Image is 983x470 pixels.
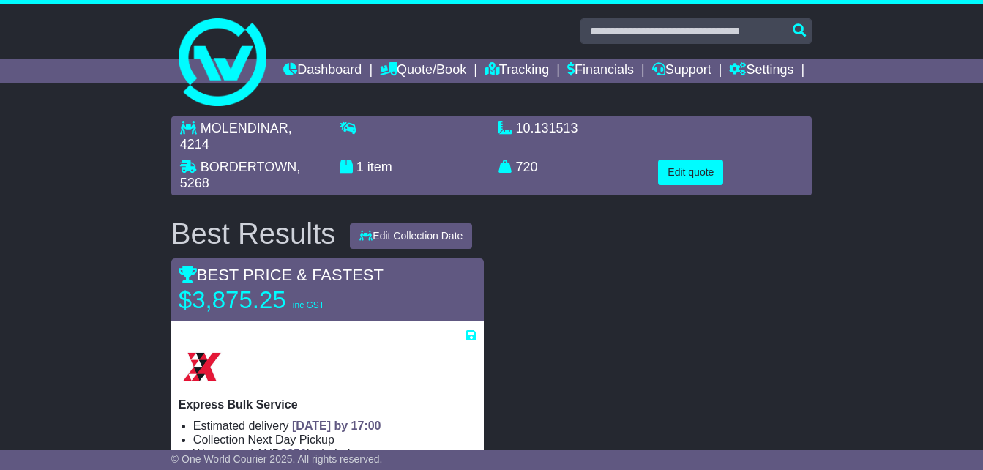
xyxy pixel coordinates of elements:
span: $ [280,447,307,460]
span: , 4214 [180,121,292,152]
button: Edit Collection Date [350,223,472,249]
a: Financials [567,59,634,83]
span: MOLENDINAR [201,121,288,135]
span: 10.131513 [516,121,578,135]
span: 250 [287,447,307,460]
span: © One World Courier 2025. All rights reserved. [171,453,383,465]
span: 1 [356,160,364,174]
span: BORDERTOWN [201,160,296,174]
div: Best Results [164,217,343,250]
a: Quote/Book [380,59,466,83]
a: Settings [729,59,793,83]
span: inc GST [293,300,324,310]
span: BEST PRICE & FASTEST [179,266,384,284]
a: Tracking [485,59,549,83]
button: Edit quote [658,160,723,185]
li: Estimated delivery [193,419,477,433]
a: Dashboard [283,59,362,83]
img: Border Express: Express Bulk Service [179,343,225,390]
p: Express Bulk Service [179,398,477,411]
span: [DATE] by 17:00 [292,419,381,432]
span: , 5268 [180,160,300,190]
a: Support [652,59,711,83]
li: Warranty of AUD included. [193,447,477,460]
li: Collection [193,433,477,447]
p: $3,875.25 [179,286,362,315]
span: item [367,160,392,174]
span: 720 [516,160,538,174]
span: Next Day Pickup [248,433,334,446]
